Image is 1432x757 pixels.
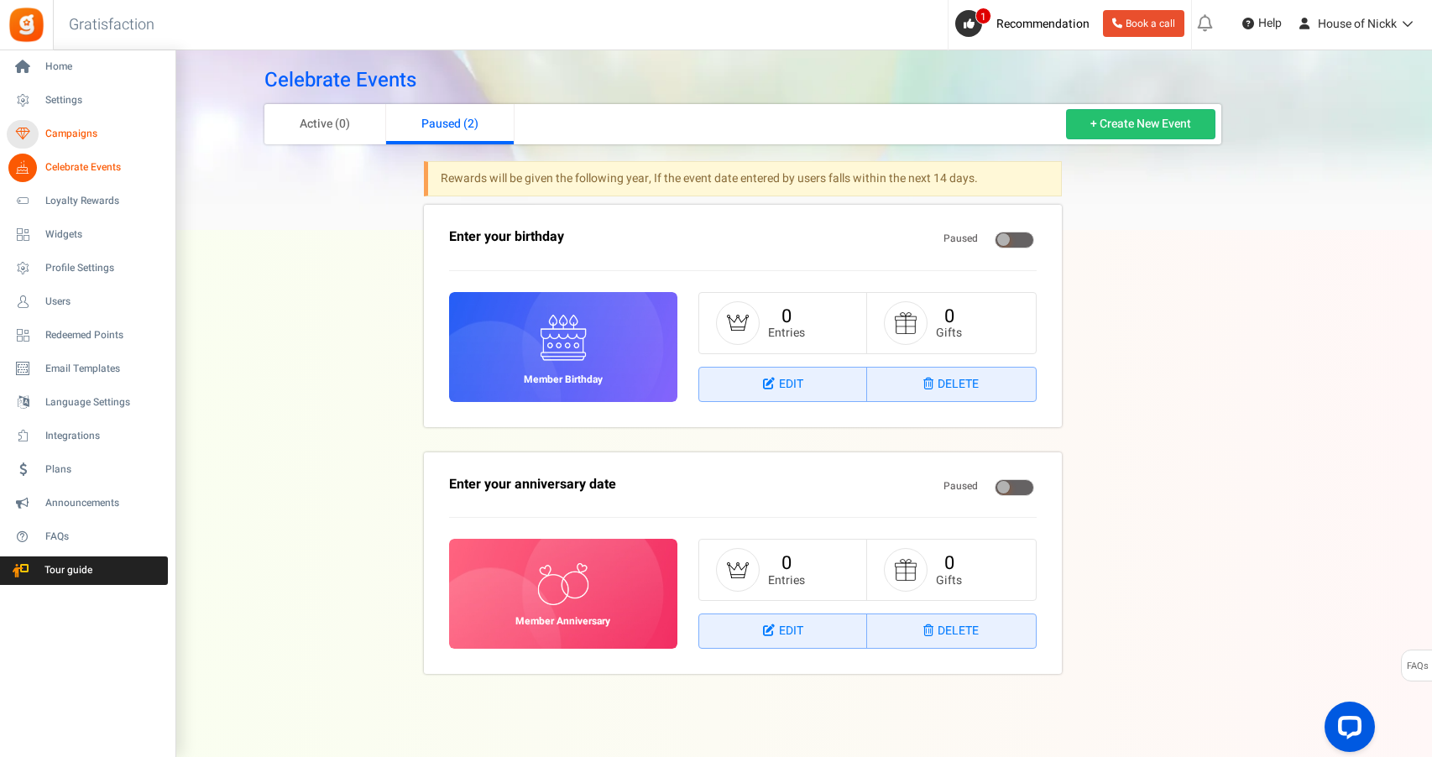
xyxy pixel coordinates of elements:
[768,574,805,587] small: Entries
[264,104,386,144] a: Active (0)
[449,230,919,245] h3: Enter your birthday
[867,368,1035,401] a: Delete
[699,368,867,401] a: Edit
[7,523,168,551] a: FAQs
[7,456,168,484] a: Plans
[781,550,792,577] a: 0
[1254,15,1282,32] span: Help
[45,462,163,477] span: Plans
[45,127,163,141] span: Campaigns
[45,362,163,376] span: Email Templates
[264,70,1221,91] h2: Celebrate Events
[45,429,163,443] span: Integrations
[7,321,168,350] a: Redeemed Points
[45,160,163,175] span: Celebrate Events
[45,93,163,107] span: Settings
[45,496,163,510] span: Announcements
[511,374,615,385] h6: Member Birthday
[943,231,978,246] span: Paused
[45,295,163,309] span: Users
[1236,10,1288,37] a: Help
[45,395,163,410] span: Language Settings
[503,616,623,627] h6: Member Anniversary
[7,355,168,384] a: Email Templates
[7,221,168,249] a: Widgets
[996,15,1090,33] span: Recommendation
[45,328,163,342] span: Redeemed Points
[975,8,991,24] span: 1
[7,154,168,182] a: Celebrate Events
[7,389,168,417] a: Language Settings
[781,303,792,330] a: 0
[7,422,168,451] a: Integrations
[1406,650,1429,682] span: FAQs
[943,478,978,493] span: Paused
[386,104,515,144] a: Paused (2)
[50,8,173,42] h3: Gratisfaction
[45,530,163,544] span: FAQs
[7,120,168,149] a: Campaigns
[45,194,163,208] span: Loyalty Rewards
[1318,15,1397,33] span: House of Nickk
[7,53,168,81] a: Home
[867,614,1035,648] a: Delete
[699,614,867,648] a: Edit
[1103,10,1184,37] a: Book a call
[1066,109,1215,139] a: + Create New Event
[936,326,962,339] small: Gifts
[7,489,168,518] a: Announcements
[45,261,163,275] span: Profile Settings
[955,10,1096,37] a: 1 Recommendation
[944,303,954,330] a: 0
[7,288,168,316] a: Users
[768,326,805,339] small: Entries
[424,161,1062,196] div: Rewards will be given the following year, If the event date entered by users falls within the nex...
[7,187,168,216] a: Loyalty Rewards
[944,550,954,577] a: 0
[7,254,168,283] a: Profile Settings
[936,574,962,587] small: Gifts
[45,227,163,242] span: Widgets
[45,60,163,74] span: Home
[8,563,125,577] span: Tour guide
[449,478,919,493] h3: Enter your anniversary date
[8,6,45,44] img: Gratisfaction
[7,86,168,115] a: Settings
